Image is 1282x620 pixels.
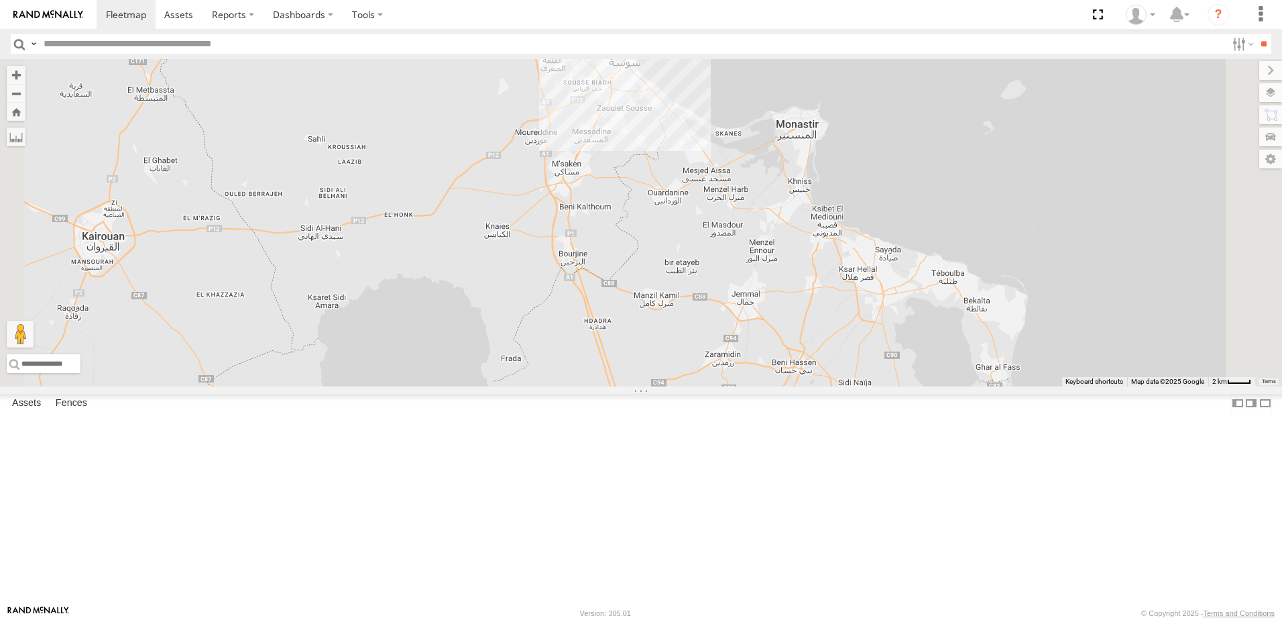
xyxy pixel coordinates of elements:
i: ? [1208,4,1229,25]
label: Assets [5,394,48,413]
label: Search Query [28,34,39,54]
button: Drag Pegman onto the map to open Street View [7,321,34,348]
label: Fences [49,394,94,413]
label: Dock Summary Table to the Right [1244,394,1258,413]
a: Terms [1262,379,1276,384]
img: rand-logo.svg [13,10,83,19]
label: Search Filter Options [1227,34,1256,54]
label: Dock Summary Table to the Left [1231,394,1244,413]
button: Zoom out [7,84,25,103]
div: © Copyright 2025 - [1141,609,1275,617]
button: Zoom Home [7,103,25,121]
a: Terms and Conditions [1204,609,1275,617]
div: Nejah Benkhalifa [1121,5,1160,25]
a: Visit our Website [7,607,69,620]
button: Keyboard shortcuts [1065,377,1123,386]
label: Hide Summary Table [1259,394,1272,413]
div: Version: 305.01 [580,609,631,617]
span: Map data ©2025 Google [1131,378,1204,385]
label: Map Settings [1259,150,1282,168]
button: Zoom in [7,66,25,84]
label: Measure [7,127,25,146]
span: 2 km [1212,378,1227,385]
button: Map Scale: 2 km per 32 pixels [1208,377,1255,386]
